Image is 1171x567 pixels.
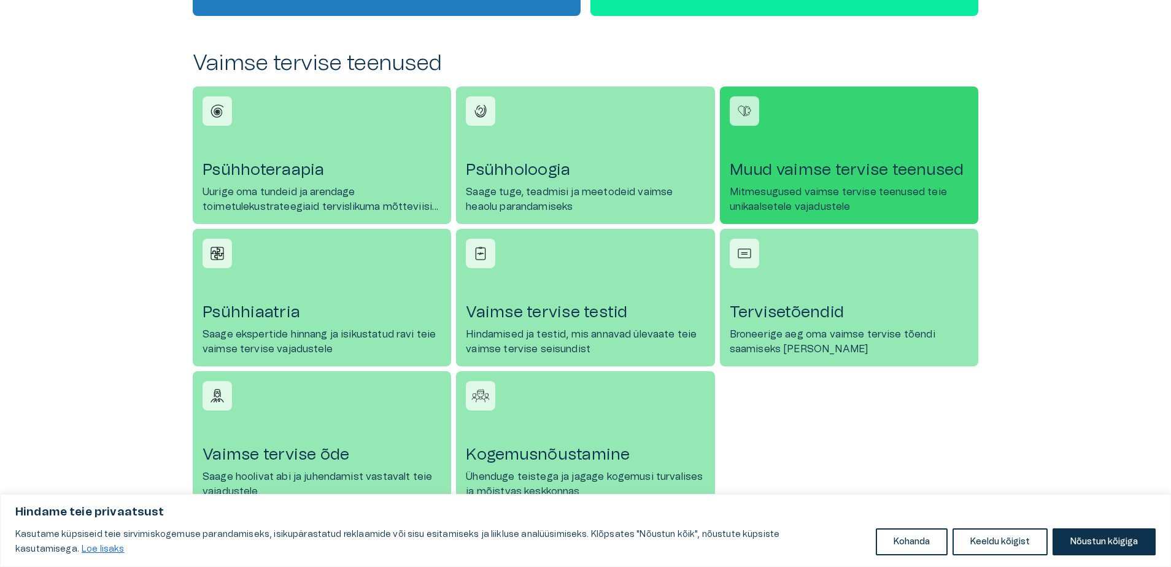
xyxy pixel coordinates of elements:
[466,469,705,499] p: Ühenduge teistega ja jagage kogemusi turvalises ja mõistvas keskkonnas
[466,185,705,214] p: Saage tuge, teadmisi ja meetodeid vaimse heaolu parandamiseks
[876,528,948,555] button: Kohanda
[203,160,441,180] h4: Psühhoteraapia
[730,303,968,322] h4: Tervisetõendid
[15,505,1156,520] p: Hindame teie privaatsust
[63,10,81,20] span: Help
[1053,528,1156,555] button: Nõustun kõigiga
[466,327,705,357] p: Hindamised ja testid, mis annavad ülevaate teie vaimse tervise seisundist
[953,528,1048,555] button: Keeldu kõigist
[466,160,705,180] h4: Psühholoogia
[193,50,978,77] h2: Vaimse tervise teenused
[203,327,441,357] p: Saage ekspertide hinnang ja isikustatud ravi teie vaimse tervise vajadustele
[730,185,968,214] p: Mitmesugused vaimse tervise teenused teie unikaalsetele vajadustele
[203,303,441,322] h4: Psühhiaatria
[471,244,490,263] img: Vaimse tervise testid icon
[471,102,490,120] img: Psühholoogia icon
[203,469,441,499] p: Saage hoolivat abi ja juhendamist vastavalt teie vajadustele
[466,303,705,322] h4: Vaimse tervise testid
[735,102,754,120] img: Muud vaimse tervise teenused icon
[730,327,968,357] p: Broneerige aeg oma vaimse tervise tõendi saamiseks [PERSON_NAME]
[203,445,441,465] h4: Vaimse tervise õde
[203,185,441,214] p: Uurige oma tundeid ja arendage toimetulekustrateegiaid tervislikuma mõtteviisi saavutamiseks
[208,102,226,120] img: Psühhoteraapia icon
[208,244,226,263] img: Psühhiaatria icon
[15,527,867,557] p: Kasutame küpsiseid teie sirvimiskogemuse parandamiseks, isikupärastatud reklaamide või sisu esita...
[466,445,705,465] h4: Kogemusnõustamine
[730,160,968,180] h4: Muud vaimse tervise teenused
[735,244,754,263] img: Tervisetõendid icon
[81,544,125,554] a: Loe lisaks
[471,387,490,405] img: Kogemusnõustamine icon
[208,387,226,405] img: Vaimse tervise õde icon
